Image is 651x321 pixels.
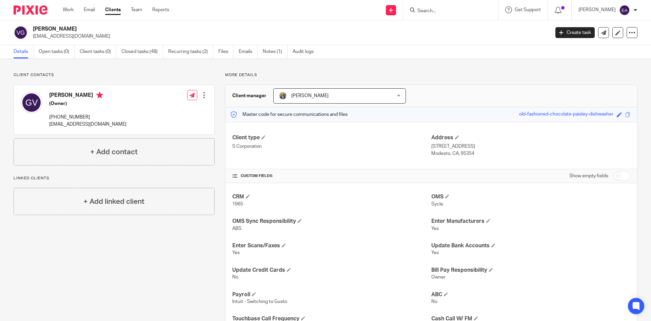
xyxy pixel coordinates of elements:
[431,202,443,207] span: Sycle
[168,45,213,58] a: Recurring tasks (2)
[578,6,616,13] p: [PERSON_NAME]
[225,72,637,78] p: More details
[619,5,630,16] img: svg%3E
[131,6,142,13] a: Team
[431,143,630,150] p: [STREET_ADDRESS]
[431,150,630,157] p: Modesto, CA, 95354
[232,173,431,179] h4: CUSTOM FIELDS
[33,33,545,40] p: [EMAIL_ADDRESS][DOMAIN_NAME]
[431,226,439,231] span: Yes
[232,218,431,225] h4: OMS Sync Responsibility
[279,92,287,100] img: image.jpg
[431,275,446,280] span: Owner
[218,45,234,58] a: Files
[232,291,431,298] h4: Payroll
[232,299,287,304] span: Intuit - Switching to Gusto
[83,196,144,207] h4: + Add linked client
[63,6,74,13] a: Work
[431,242,630,249] h4: Update Bank Accounts
[96,92,103,99] i: Primary
[569,173,608,179] label: Show empty fields
[555,27,595,38] a: Create task
[14,176,215,181] p: Linked clients
[431,250,439,255] span: Yes
[232,275,238,280] span: No
[14,5,47,15] img: Pixie
[232,134,431,141] h4: Client type
[431,267,630,274] h4: Bill Pay Responsibility
[152,6,169,13] a: Reports
[232,267,431,274] h4: Update Credit Cards
[33,25,443,33] h2: [PERSON_NAME]
[49,114,126,121] p: [PHONE_NUMBER]
[80,45,116,58] a: Client tasks (0)
[239,45,258,58] a: Emails
[431,299,437,304] span: No
[232,226,241,231] span: ABS
[291,93,329,98] span: [PERSON_NAME]
[14,45,34,58] a: Details
[105,6,121,13] a: Clients
[49,92,126,100] h4: [PERSON_NAME]
[431,218,630,225] h4: Enter Manufacturers
[14,72,215,78] p: Client contacts
[232,250,240,255] span: Yes
[90,147,138,157] h4: + Add contact
[431,134,630,141] h4: Address
[293,45,319,58] a: Audit logs
[232,193,431,200] h4: CRM
[231,111,348,118] p: Master code for secure communications and files
[232,143,431,150] p: S Corporation
[431,193,630,200] h4: OMS
[49,121,126,128] p: [EMAIL_ADDRESS][DOMAIN_NAME]
[431,291,630,298] h4: ABC
[39,45,75,58] a: Open tasks (0)
[232,92,267,99] h3: Client manager
[232,242,431,249] h4: Enter Scans/Faxes
[519,111,613,119] div: old-fashioned-chocolate-paisley-dishwasher
[84,6,95,13] a: Email
[14,25,28,40] img: svg%3E
[21,92,42,113] img: svg%3E
[417,8,478,14] input: Search
[232,202,243,207] span: 1965
[263,45,288,58] a: Notes (1)
[49,100,126,107] h5: (Owner)
[515,7,541,12] span: Get Support
[121,45,163,58] a: Closed tasks (48)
